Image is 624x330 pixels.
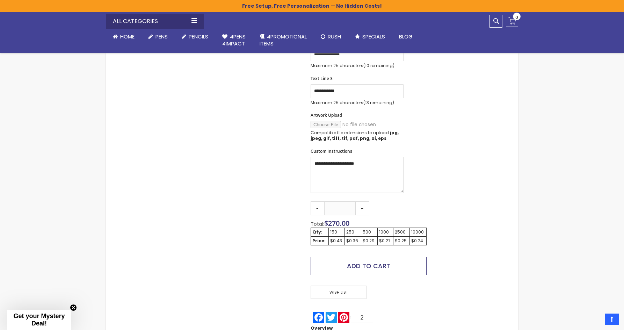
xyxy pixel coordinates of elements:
[106,14,204,29] div: All Categories
[311,112,342,118] span: Artwork Upload
[361,315,364,321] span: 2
[362,33,385,40] span: Specials
[399,33,413,40] span: Blog
[324,218,349,228] span: $
[120,33,135,40] span: Home
[325,312,338,323] a: Twitter
[312,238,326,244] strong: Price:
[311,201,325,215] a: -
[379,238,392,244] div: $0.27
[106,29,142,44] a: Home
[348,29,392,44] a: Specials
[311,286,367,299] span: Wish List
[155,33,168,40] span: Pens
[189,33,208,40] span: Pencils
[215,29,253,52] a: 4Pens4impact
[311,63,404,69] p: Maximum 25 characters
[328,218,349,228] span: 270.00
[311,130,404,141] p: Compatible file extensions to upload:
[363,100,394,106] span: (13 remaining)
[70,304,77,311] button: Close teaser
[7,310,71,330] div: Get your Mystery Deal!Close teaser
[411,238,425,244] div: $0.24
[312,229,322,235] strong: Qty:
[506,15,518,27] a: 0
[363,63,394,69] span: (10 remaining)
[253,29,314,52] a: 4PROMOTIONALITEMS
[363,238,376,244] div: $0.29
[395,229,408,235] div: 2500
[363,229,376,235] div: 500
[411,229,425,235] div: 10000
[311,76,333,81] span: Text Line 3
[355,201,369,215] a: +
[515,14,518,21] span: 0
[311,130,399,141] strong: jpg, jpeg, gif, tiff, tif, pdf, png, ai, eps
[328,33,341,40] span: Rush
[13,313,65,327] span: Get your Mystery Deal!
[338,312,374,323] a: Pinterest2
[330,229,343,235] div: 150
[395,238,408,244] div: $0.25
[222,33,246,47] span: 4Pens 4impact
[311,257,427,275] button: Add to Cart
[392,29,420,44] a: Blog
[260,33,307,47] span: 4PROMOTIONAL ITEMS
[330,238,343,244] div: $0.43
[311,148,352,154] span: Custom Instructions
[312,312,325,323] a: Facebook
[379,229,392,235] div: 1000
[605,314,619,325] a: Top
[311,286,369,299] a: Wish List
[311,221,324,228] span: Total:
[314,29,348,44] a: Rush
[142,29,175,44] a: Pens
[346,238,360,244] div: $0.36
[347,261,390,270] span: Add to Cart
[175,29,215,44] a: Pencils
[346,229,360,235] div: 250
[311,100,404,106] p: Maximum 25 characters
